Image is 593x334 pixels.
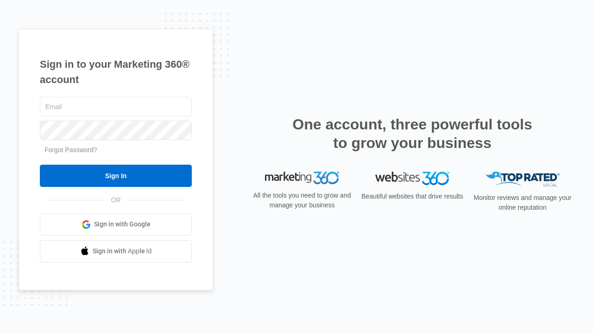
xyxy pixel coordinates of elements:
[105,195,127,205] span: OR
[250,191,354,210] p: All the tools you need to grow and manage your business
[93,246,152,256] span: Sign in with Apple Id
[40,57,192,87] h1: Sign in to your Marketing 360® account
[40,165,192,187] input: Sign In
[40,97,192,116] input: Email
[290,115,535,152] h2: One account, three powerful tools to grow your business
[486,172,560,187] img: Top Rated Local
[471,193,574,212] p: Monitor reviews and manage your online reputation
[40,240,192,263] a: Sign in with Apple Id
[265,172,339,185] img: Marketing 360
[94,219,151,229] span: Sign in with Google
[44,146,97,154] a: Forgot Password?
[40,213,192,236] a: Sign in with Google
[360,192,464,201] p: Beautiful websites that drive results
[375,172,449,185] img: Websites 360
